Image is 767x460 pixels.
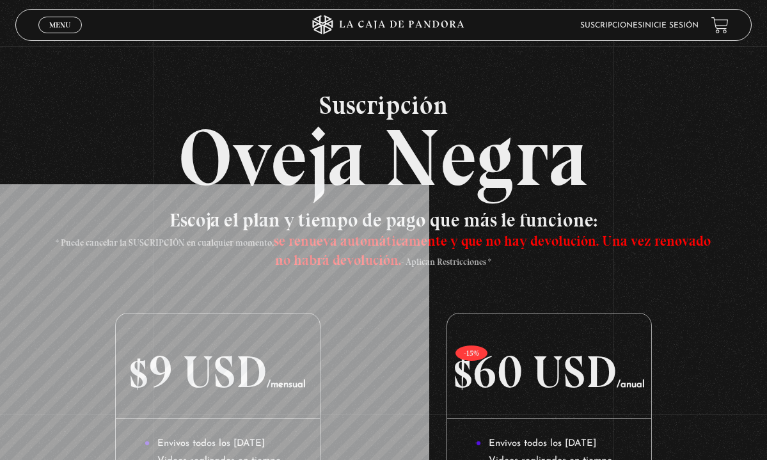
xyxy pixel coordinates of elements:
span: /mensual [267,380,306,390]
span: se renueva automáticamente y que no hay devolución. Una vez renovado no habrá devolución. [274,232,711,269]
a: Inicie sesión [642,22,699,29]
span: Cerrar [45,32,75,41]
p: $60 USD [447,336,651,419]
span: Menu [49,21,70,29]
h2: Oveja Negra [15,92,752,198]
p: $9 USD [116,336,320,419]
span: /anual [617,380,645,390]
h3: Escoja el plan y tiempo de pago que más le funcione: [52,210,715,268]
span: * Puede cancelar la SUSCRIPCIÓN en cualquier momento, - Aplican Restricciones * [56,237,711,267]
a: Suscripciones [580,22,642,29]
a: View your shopping cart [711,17,729,34]
span: Suscripción [15,92,752,118]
